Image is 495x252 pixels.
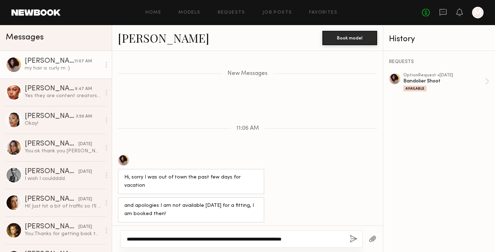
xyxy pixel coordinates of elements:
div: Okay! [25,120,101,127]
a: Job Posts [263,10,292,15]
div: [DATE] [78,196,92,203]
div: [PERSON_NAME] [25,223,78,230]
span: 11:06 AM [236,125,259,132]
div: REQUESTS [389,60,489,65]
span: Messages [6,33,44,42]
div: Yes they are content creators too [25,92,101,99]
div: [PERSON_NAME] [25,113,76,120]
div: History [389,35,489,43]
div: You: Thanks for getting back to [GEOGRAPHIC_DATA] :) No worries at all! But we will certainly kee... [25,230,101,237]
a: Home [145,10,162,15]
div: [PERSON_NAME] [25,141,78,148]
div: Bandolier Shoot [403,78,485,85]
div: [PERSON_NAME] [25,58,74,65]
div: [DATE] [78,141,92,148]
a: Models [178,10,200,15]
div: [PERSON_NAME] [25,85,75,92]
div: I wish I couldddd [25,175,101,182]
div: Hi! Just hit a bit of traffic so I’ll be there ~10 after! [25,203,101,210]
div: Hi, sorry I was out of town the past few days for vacation [124,173,258,190]
div: option Request • [DATE] [403,73,485,78]
a: Book model [322,34,377,41]
a: M [472,7,484,18]
a: Requests [218,10,245,15]
div: [PERSON_NAME] [25,196,78,203]
div: [DATE] [78,168,92,175]
div: [PERSON_NAME] [25,168,78,175]
a: optionRequest •[DATE]Bandolier ShootAvailable [403,73,489,91]
a: Favorites [309,10,337,15]
div: You: ok thank you [PERSON_NAME]! we will circle back with you [25,148,101,154]
div: Available [403,86,427,91]
div: 3:50 AM [76,113,92,120]
button: Book model [322,31,377,45]
div: and apologies I am not available [DATE] for a fitting, I am booked then! [124,202,258,218]
span: New Messages [227,71,268,77]
div: 9:47 AM [75,86,92,92]
div: [DATE] [78,224,92,230]
div: my hair is curly rn :) [25,65,101,72]
a: [PERSON_NAME] [118,30,209,46]
div: 11:07 AM [74,58,92,65]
